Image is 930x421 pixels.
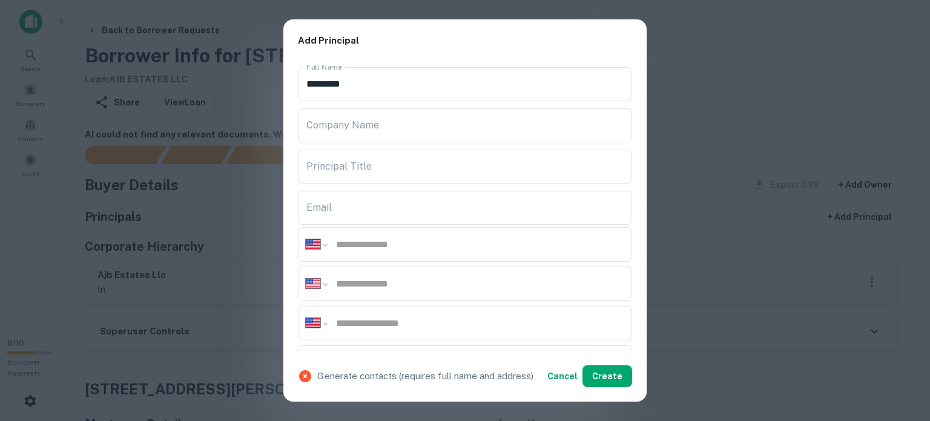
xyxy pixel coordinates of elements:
[582,365,632,387] button: Create
[283,19,647,62] h2: Add Principal
[306,62,342,72] label: Full Name
[542,365,582,387] button: Cancel
[317,369,533,383] p: Generate contacts (requires full name and address)
[869,324,930,382] iframe: Chat Widget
